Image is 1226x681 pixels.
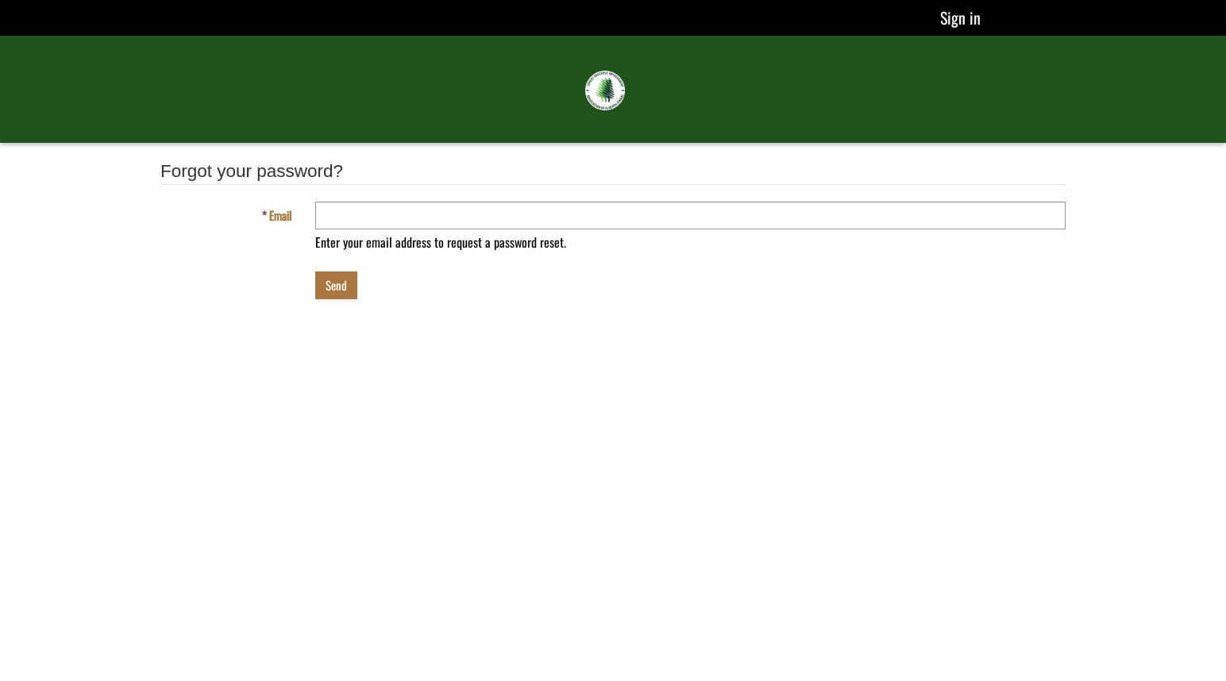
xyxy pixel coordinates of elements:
input: Email is a required field. [315,202,1066,229]
a: Sign in [940,6,981,29]
button: Send [315,271,357,299]
img: FRIAA Submissions Portal [585,71,625,110]
span: Enter your email address to request a password reset. [315,233,566,252]
span: Email [269,206,291,224]
span: Forgot your password? [160,161,343,181]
